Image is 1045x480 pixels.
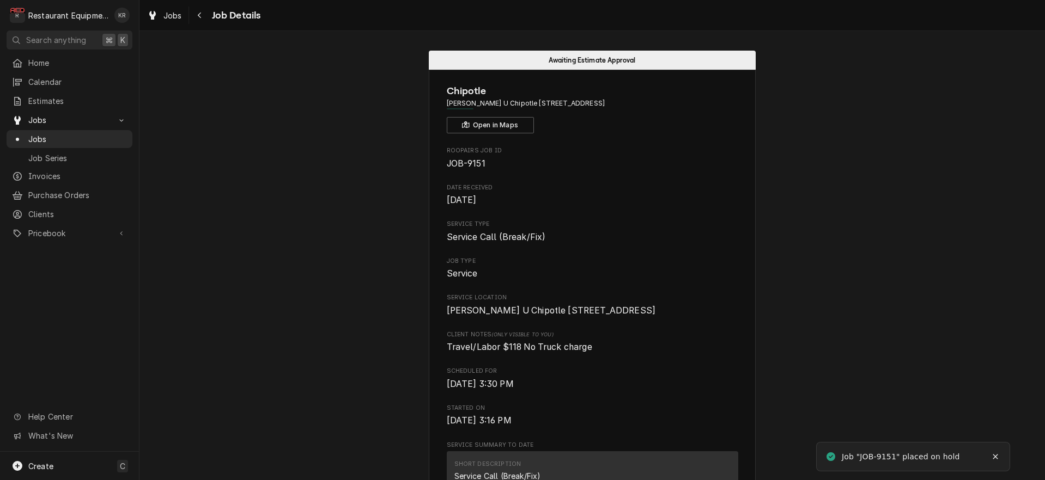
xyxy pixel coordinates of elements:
span: Estimates [28,95,127,107]
div: Scheduled For [447,367,738,390]
span: Service Type [447,220,738,229]
span: Travel/Labor $118 No Truck charge [447,342,592,352]
button: Open in Maps [447,117,534,133]
span: [DATE] 3:16 PM [447,415,512,426]
span: Create [28,461,53,471]
span: [object Object] [447,341,738,354]
div: Status [429,51,756,70]
a: Clients [7,205,132,223]
a: Go to Pricebook [7,224,132,242]
span: What's New [28,430,126,441]
span: Service Summary To Date [447,441,738,450]
span: Awaiting Estimate Approval [549,57,635,64]
span: Date Received [447,183,738,192]
a: Go to What's New [7,427,132,445]
span: K [120,34,125,46]
a: Estimates [7,92,132,110]
div: [object Object] [447,330,738,354]
span: Scheduled For [447,378,738,391]
a: Purchase Orders [7,186,132,204]
div: R [10,8,25,23]
span: Service Location [447,304,738,317]
span: Scheduled For [447,367,738,376]
span: Jobs [163,10,182,21]
span: Home [28,57,127,69]
span: Client Notes [447,330,738,339]
span: Name [447,84,738,99]
div: Roopairs Job ID [447,146,738,170]
span: JOB-9151 [447,158,485,169]
div: Job "JOB-9151" placed on hold [842,451,960,463]
div: Short Description [454,460,521,469]
span: Pricebook [28,227,111,239]
a: Jobs [143,7,186,24]
div: Date Received [447,183,738,207]
div: Kelli Robinette's Avatar [114,8,130,23]
span: Service Type [447,231,738,244]
a: Go to Help Center [7,408,132,426]
div: Service Type [447,220,738,243]
span: Purchase Orders [28,189,127,201]
button: Search anything⌘K [7,30,132,50]
span: Started On [447,404,738,413]
span: Job Type [447,267,738,280]
button: Navigate back [191,7,209,24]
div: Client Information [447,84,738,133]
span: Roopairs Job ID [447,157,738,170]
span: Search anything [26,34,86,46]
span: Clients [28,208,127,220]
span: Roopairs Job ID [447,146,738,155]
span: [DATE] [447,195,477,205]
span: (Only Visible to You) [491,331,553,337]
span: Jobs [28,133,127,145]
span: [PERSON_NAME] U Chipotle [STREET_ADDRESS] [447,305,656,316]
span: Date Received [447,194,738,207]
span: [DATE] 3:30 PM [447,379,514,389]
a: Go to Jobs [7,111,132,129]
div: Service Location [447,293,738,317]
a: Home [7,54,132,72]
span: ⌘ [105,34,113,46]
div: Restaurant Equipment Diagnostics [28,10,108,21]
span: Invoices [28,170,127,182]
div: KR [114,8,130,23]
div: Job Type [447,257,738,280]
span: Address [447,99,738,108]
div: Started On [447,404,738,427]
span: Job Series [28,152,127,164]
span: Help Center [28,411,126,422]
span: Calendar [28,76,127,88]
span: Service [447,268,478,279]
span: Job Type [447,257,738,266]
span: Job Details [209,8,261,23]
a: Calendar [7,73,132,91]
span: Service Call (Break/Fix) [447,232,546,242]
span: Service Location [447,293,738,302]
span: C [120,460,125,472]
a: Invoices [7,167,132,185]
a: Jobs [7,130,132,148]
span: Started On [447,414,738,427]
span: Jobs [28,114,111,126]
div: Restaurant Equipment Diagnostics's Avatar [10,8,25,23]
a: Job Series [7,149,132,167]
